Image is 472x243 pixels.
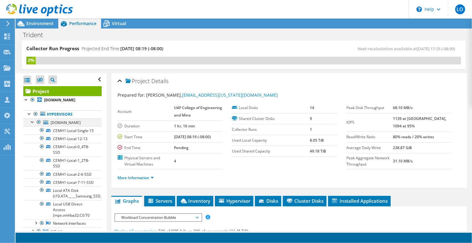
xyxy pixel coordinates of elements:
[346,145,393,151] label: Average Daily Write
[232,137,310,144] label: Used Local Capacity
[118,214,198,221] span: Workload Concentration Bubble
[23,200,102,219] a: Local USB Direct-Access (mpx.vmhba32:C0:T0
[310,105,314,110] b: 14
[23,126,102,135] a: CEMH1-Local-Single-15
[393,145,412,150] b: 238.87 GiB
[23,110,102,118] a: Hypervisors
[258,198,278,204] span: Disks
[118,108,174,115] label: Account
[310,127,312,132] b: 1
[310,148,326,154] b: 49.18 TiB
[174,145,189,150] b: Pending
[120,46,163,51] span: [DATE] 08:19 (-08:00)
[331,198,388,204] span: Installed Applications
[174,123,195,129] b: 1 hr, 16 min
[23,135,102,143] a: CEMH1-Local-12-13
[23,157,102,170] a: CEMH1-Local-1_2TB-SSD
[20,32,53,38] h1: Trident
[218,198,250,204] span: Hypervisor
[118,92,145,98] label: Prepared for:
[158,228,248,234] span: 74% of IOPS falls on 20% of your capacity (11.45 TiB)
[346,155,393,167] label: Peak Aggregate Network Throughput
[310,116,312,121] b: 9
[146,92,278,98] span: [PERSON_NAME],
[23,118,102,126] a: [DOMAIN_NAME]
[118,145,174,151] label: End Time
[23,228,102,236] a: INE-HA
[151,77,168,85] span: Details
[286,198,323,204] span: Cluster Disks
[310,138,324,143] b: 8.05 TiB
[174,105,222,118] b: UAF College of Engineering and Mine
[114,228,157,234] span: Workload Concentration:
[232,105,310,111] label: Local Disks
[69,20,96,26] span: Performance
[393,105,413,110] b: 68.10 MB/s
[416,7,422,12] svg: \n
[118,123,174,129] label: Duration
[26,20,54,26] span: Environment
[112,20,126,26] span: Virtual
[118,134,174,140] label: Start Time
[346,134,393,140] label: Read/Write Ratio
[23,178,102,186] a: CEMH1-Local-7-11-SSD
[23,170,102,178] a: CEMH1-Local-2-6-SSD
[114,198,139,204] span: Graphs
[126,78,150,84] span: Project
[232,116,310,122] label: Shared Cluster Disks
[174,134,211,139] b: [DATE] 08:19 (-08:00)
[51,229,63,234] span: INE-HA
[417,46,455,51] span: [DATE] 17:25 (-08:00)
[23,143,102,157] a: CEMH1-Local-0_4TB-SSD
[26,57,36,64] div: 2%
[23,86,102,96] a: Project
[393,116,446,129] b: 1139 at [GEOGRAPHIC_DATA], 1094 at 95%
[393,158,413,164] b: 31.10 MB/s
[23,96,102,104] a: [DOMAIN_NAME]
[82,45,163,52] h4: Projected End Time:
[180,198,210,204] span: Inventory
[51,120,81,125] span: [DOMAIN_NAME]
[232,148,310,154] label: Used Shared Capacity
[182,92,278,98] a: [EMAIL_ADDRESS][US_STATE][DOMAIN_NAME]
[346,105,393,111] label: Peak Disk Throughput
[23,186,102,200] a: Local ATA Disk (t10.ATA_____Samsung_SSD_84
[174,158,176,164] b: 4
[147,198,172,204] span: Servers
[393,134,434,139] b: 80% reads / 20% writes
[455,4,465,14] span: LO
[118,175,154,180] a: More Information
[44,97,75,103] b: [DOMAIN_NAME]
[346,119,393,126] label: IOPS
[358,46,458,51] span: Next recalculation available at
[118,155,174,167] label: Physical Servers and Virtual Machines
[232,126,310,133] label: Collector Runs
[23,219,102,228] a: Network Interfaces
